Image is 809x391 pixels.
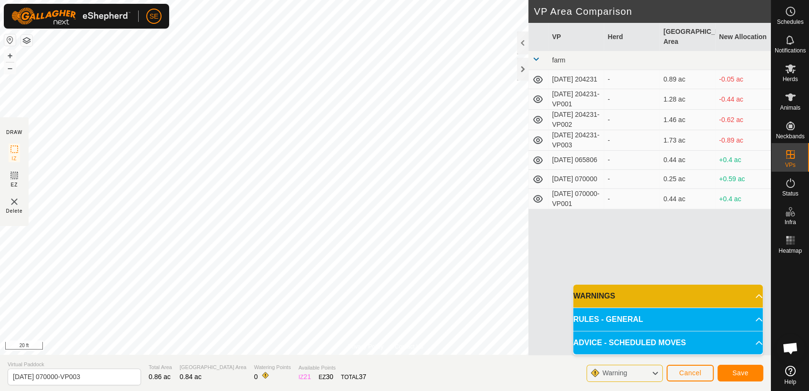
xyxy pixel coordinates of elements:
span: ADVICE - SCHEDULED MOVES [573,337,686,349]
button: + [4,50,16,62]
td: 0.44 ac [659,151,715,170]
td: +0.4 ac [715,151,771,170]
span: Watering Points [254,363,291,371]
span: SE [150,11,159,21]
button: Save [718,365,763,381]
td: [DATE] 065806 [548,151,604,170]
div: - [607,115,656,125]
span: Warning [602,369,627,377]
span: VPs [785,162,795,168]
a: Privacy Policy [348,342,384,351]
span: [GEOGRAPHIC_DATA] Area [180,363,246,371]
td: 1.28 ac [659,89,715,110]
span: Help [784,379,796,385]
span: Delete [6,207,23,215]
span: 30 [326,373,334,381]
span: Herds [782,76,798,82]
p-accordion-header: WARNINGS [573,285,763,308]
td: 0.25 ac [659,170,715,189]
td: [DATE] 070000 [548,170,604,189]
span: 37 [359,373,366,381]
td: +0.59 ac [715,170,771,189]
span: EZ [11,181,18,188]
div: - [607,74,656,84]
div: - [607,174,656,184]
span: Neckbands [776,134,804,139]
div: Open chat [776,334,805,362]
div: - [607,194,656,204]
div: EZ [319,372,334,382]
td: [DATE] 204231-VP001 [548,89,604,110]
td: -0.89 ac [715,130,771,151]
p-accordion-header: RULES - GENERAL [573,308,763,331]
img: Gallagher Logo [11,8,131,25]
button: – [4,62,16,74]
td: -0.62 ac [715,110,771,130]
td: +0.4 ac [715,189,771,209]
td: 1.46 ac [659,110,715,130]
span: Animals [780,105,800,111]
span: 21 [303,373,311,381]
span: RULES - GENERAL [573,314,643,325]
td: [DATE] 204231-VP003 [548,130,604,151]
a: Contact Us [395,342,423,351]
div: - [607,135,656,145]
td: [DATE] 204231-VP002 [548,110,604,130]
span: WARNINGS [573,290,615,302]
span: Heatmap [779,248,802,254]
img: VP [9,196,20,207]
button: Map Layers [21,35,32,46]
span: Available Points [298,364,366,372]
span: farm [552,56,566,64]
th: [GEOGRAPHIC_DATA] Area [659,23,715,51]
h2: VP Area Comparison [534,6,771,17]
a: Help [771,362,809,389]
td: [DATE] 204231 [548,70,604,89]
th: VP [548,23,604,51]
span: Cancel [679,369,701,377]
td: 0.89 ac [659,70,715,89]
span: 0.86 ac [149,373,171,381]
th: Herd [604,23,659,51]
td: -0.05 ac [715,70,771,89]
td: 1.73 ac [659,130,715,151]
span: 0.84 ac [180,373,202,381]
span: Save [732,369,748,377]
span: Notifications [775,48,806,53]
span: 0 [254,373,258,381]
button: Reset Map [4,34,16,46]
div: IZ [298,372,311,382]
span: Virtual Paddock [8,360,141,369]
span: Infra [784,219,796,225]
div: TOTAL [341,372,366,382]
span: Total Area [149,363,172,371]
td: 0.44 ac [659,189,715,209]
span: IZ [12,155,17,162]
span: Status [782,191,798,196]
div: DRAW [6,129,22,136]
span: Schedules [777,19,803,25]
div: - [607,155,656,165]
td: [DATE] 070000-VP001 [548,189,604,209]
th: New Allocation [715,23,771,51]
div: - [607,94,656,104]
td: -0.44 ac [715,89,771,110]
button: Cancel [667,365,714,381]
p-accordion-header: ADVICE - SCHEDULED MOVES [573,331,763,354]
